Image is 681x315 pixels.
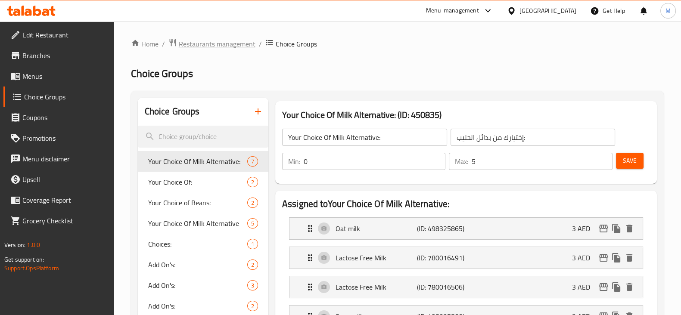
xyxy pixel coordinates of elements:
[248,281,258,290] span: 3
[3,210,114,231] a: Grocery Checklist
[572,253,597,263] p: 3 AED
[597,251,610,264] button: edit
[336,282,417,292] p: Lactose Free Milk
[145,105,200,118] h2: Choice Groups
[148,239,247,249] span: Choices:
[616,153,644,169] button: Save
[138,234,268,254] div: Choices:1
[4,239,25,250] span: Version:
[138,275,268,296] div: Add On's:3
[168,38,255,49] a: Restaurants management
[623,281,636,293] button: delete
[22,30,107,40] span: Edit Restaurant
[22,154,107,164] span: Menu disclaimer
[289,247,643,269] div: Expand
[623,222,636,235] button: delete
[276,39,317,49] span: Choice Groups
[455,156,468,167] p: Max:
[248,219,258,228] span: 5
[148,259,247,270] span: Add On's:
[138,192,268,213] div: Your Choice of Beans:2
[148,301,247,311] span: Add On's:
[610,281,623,293] button: duplicate
[179,39,255,49] span: Restaurants management
[148,218,247,229] span: Your Choice Of Milk Alternative
[24,92,107,102] span: Choice Groups
[248,178,258,186] span: 2
[247,301,258,311] div: Choices
[248,302,258,310] span: 2
[3,128,114,148] a: Promotions
[22,133,107,143] span: Promotions
[426,6,479,16] div: Menu-management
[22,216,107,226] span: Grocery Checklist
[282,108,650,122] h3: Your Choice Of Milk Alternative: (ID: 450835)
[597,281,610,293] button: edit
[289,218,643,239] div: Expand
[572,282,597,292] p: 3 AED
[288,156,300,167] p: Min:
[247,177,258,187] div: Choices
[282,272,650,302] li: Expand
[3,45,114,66] a: Branches
[248,240,258,248] span: 1
[3,107,114,128] a: Coupons
[4,254,44,265] span: Get support on:
[247,156,258,167] div: Choices
[336,223,417,234] p: Oat milk
[131,38,664,49] nav: breadcrumb
[247,259,258,270] div: Choices
[138,151,268,172] div: Your Choice Of Milk Alternative:7
[623,155,637,166] span: Save
[131,39,159,49] a: Home
[282,198,650,210] h2: Assigned to Your Choice Of Milk Alternative:
[131,64,193,83] span: Choice Groups
[289,276,643,298] div: Expand
[3,148,114,169] a: Menu disclaimer
[162,39,165,49] li: /
[282,243,650,272] li: Expand
[148,280,247,290] span: Add On's:
[623,251,636,264] button: delete
[22,112,107,123] span: Coupons
[248,157,258,166] span: 7
[138,254,268,275] div: Add On's:2
[3,169,114,190] a: Upsell
[138,213,268,234] div: Your Choice Of Milk Alternative5
[417,223,471,234] p: (ID: 498325865)
[3,25,114,45] a: Edit Restaurant
[3,86,114,107] a: Choice Groups
[417,253,471,263] p: (ID: 780016491)
[22,174,107,185] span: Upsell
[247,239,258,249] div: Choices
[282,214,650,243] li: Expand
[148,156,247,167] span: Your Choice Of Milk Alternative:
[3,190,114,210] a: Coverage Report
[247,198,258,208] div: Choices
[22,50,107,61] span: Branches
[138,172,268,192] div: Your Choice Of:2
[138,126,268,148] input: search
[148,177,247,187] span: Your Choice Of:
[4,262,59,274] a: Support.OpsPlatform
[597,222,610,235] button: edit
[247,280,258,290] div: Choices
[610,251,623,264] button: duplicate
[22,71,107,81] span: Menus
[27,239,40,250] span: 1.0.0
[336,253,417,263] p: Lactose Free Milk
[22,195,107,205] span: Coverage Report
[148,198,247,208] span: Your Choice of Beans:
[247,218,258,229] div: Choices
[519,6,576,15] div: [GEOGRAPHIC_DATA]
[248,199,258,207] span: 2
[572,223,597,234] p: 3 AED
[3,66,114,86] a: Menus
[259,39,262,49] li: /
[248,261,258,269] span: 2
[665,6,671,15] span: M
[610,222,623,235] button: duplicate
[417,282,471,292] p: (ID: 780016506)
